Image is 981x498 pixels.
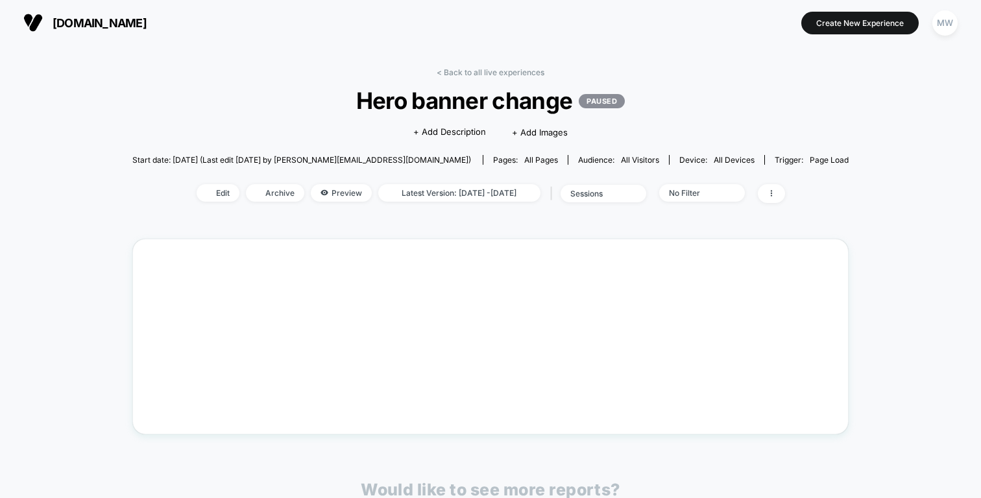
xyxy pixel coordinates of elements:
span: all pages [524,155,558,165]
span: Page Load [810,155,849,165]
span: + Add Description [413,126,486,139]
span: Preview [311,184,372,202]
span: Edit [197,184,239,202]
span: Hero banner change [168,87,812,114]
span: Archive [246,184,304,202]
span: Start date: [DATE] (Last edit [DATE] by [PERSON_NAME][EMAIL_ADDRESS][DOMAIN_NAME]) [132,155,471,165]
div: MW [932,10,958,36]
div: sessions [570,189,622,198]
div: No Filter [669,188,721,198]
div: Pages: [493,155,558,165]
span: Device: [669,155,764,165]
button: MW [928,10,962,36]
span: all devices [714,155,755,165]
span: All Visitors [621,155,659,165]
img: Visually logo [23,13,43,32]
a: < Back to all live experiences [437,67,544,77]
span: | [547,184,561,203]
div: Audience: [578,155,659,165]
span: [DOMAIN_NAME] [53,16,147,30]
span: Latest Version: [DATE] - [DATE] [378,184,540,202]
button: [DOMAIN_NAME] [19,12,151,33]
button: Create New Experience [801,12,919,34]
div: Trigger: [775,155,849,165]
p: PAUSED [579,94,625,108]
span: + Add Images [512,127,568,137]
